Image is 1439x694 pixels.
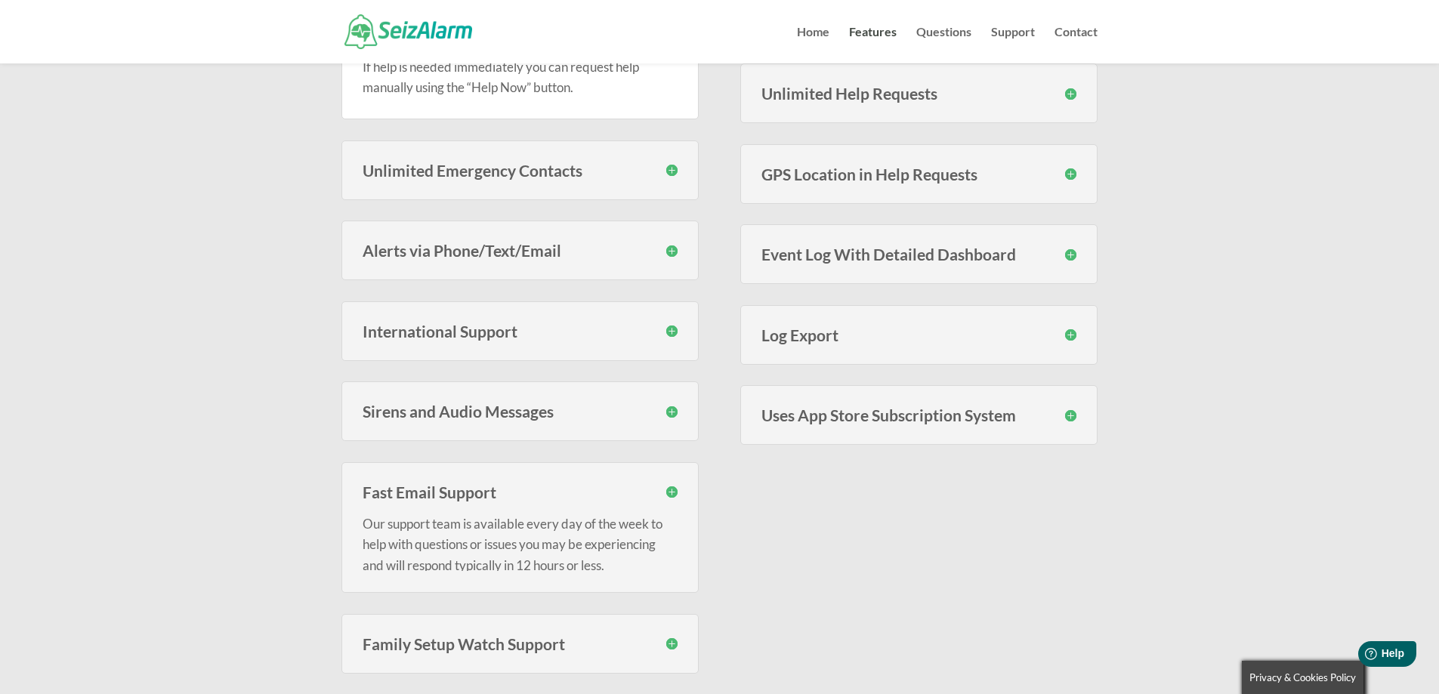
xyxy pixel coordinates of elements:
h3: Family Setup Watch Support [363,636,678,652]
h3: Event Log With Detailed Dashboard [761,246,1076,262]
a: Contact [1055,26,1098,63]
p: If help is needed immediately you can request help manually using the “Help Now” button. [363,57,678,97]
h3: Sirens and Audio Messages [363,403,678,419]
iframe: Help widget launcher [1305,635,1422,677]
h3: Alerts via Phone/Text/Email [363,242,678,258]
h3: Uses App Store Subscription System [761,407,1076,423]
h3: Unlimited Help Requests [761,85,1076,101]
a: Support [991,26,1035,63]
h3: Log Export [761,327,1076,343]
h3: International Support [363,323,678,339]
span: Privacy & Cookies Policy [1249,671,1356,683]
h3: Fast Email Support [363,484,678,500]
h3: GPS Location in Help Requests [761,166,1076,182]
p: Our support team is available every day of the week to help with questions or issues you may be e... [363,514,678,575]
h3: Unlimited Emergency Contacts [363,162,678,178]
a: Questions [916,26,971,63]
a: Home [797,26,829,63]
a: Features [849,26,897,63]
img: SeizAlarm [344,14,472,48]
